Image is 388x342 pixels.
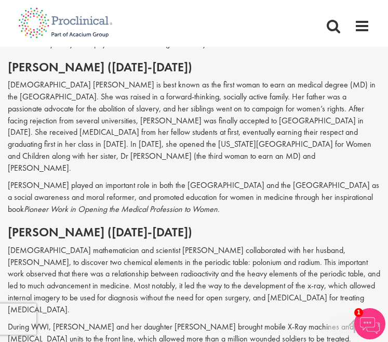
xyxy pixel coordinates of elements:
p: [DEMOGRAPHIC_DATA] [PERSON_NAME] is best known as the first woman to earn an medical degree (MD) ... [8,79,380,174]
h2: [PERSON_NAME] ([DATE]-[DATE]) [8,60,380,74]
span: 1 [354,308,363,317]
i: Pioneer Work in Opening the Medical Profession to Women [24,204,218,214]
p: [DEMOGRAPHIC_DATA] mathematician and scientist [PERSON_NAME] collaborated with her husband, [PERS... [8,245,380,316]
img: Chatbot [354,308,385,339]
h2: [PERSON_NAME] ([DATE]-[DATE]) [8,225,380,239]
p: [PERSON_NAME] played an important role in both the [GEOGRAPHIC_DATA] and the [GEOGRAPHIC_DATA] as... [8,180,380,216]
